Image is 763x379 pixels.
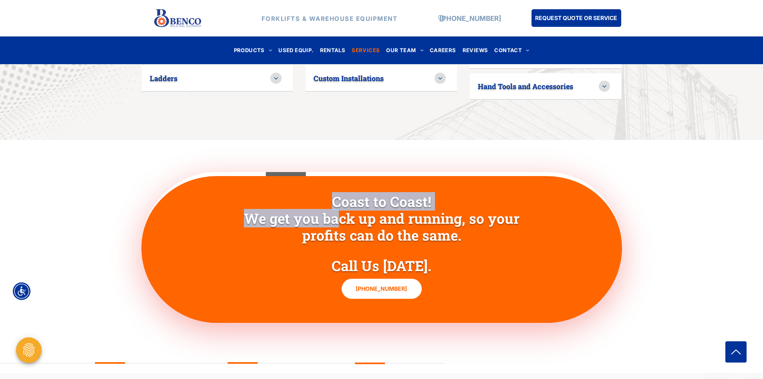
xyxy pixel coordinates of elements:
[356,281,407,296] span: [PHONE_NUMBER]
[427,45,459,56] a: CAREERS
[262,14,398,22] strong: FORKLIFTS & WAREHOUSE EQUIPMENT
[531,9,621,27] a: REQUEST QUOTE OR SERVICE
[231,45,276,56] a: PRODUCTS
[317,45,349,56] a: RENTALS
[314,73,384,83] h3: Custom Installations
[342,279,422,299] a: [PHONE_NUMBER]
[13,282,30,300] div: Accessibility Menu
[459,45,491,56] a: REVIEWS
[383,45,427,56] a: OUR TEAM
[348,45,383,56] a: SERVICES
[535,10,617,25] span: REQUEST QUOTE OR SERVICE
[439,14,501,22] a: [PHONE_NUMBER]
[332,256,431,275] span: Call Us [DATE].
[244,192,519,244] span: Coast to Coast! We get you back up and running, so your profits can do the same.
[478,81,573,91] h3: Hand Tools and Accessories
[275,45,316,56] a: USED EQUIP.
[150,73,177,83] h3: Ladders
[491,45,532,56] a: CONTACT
